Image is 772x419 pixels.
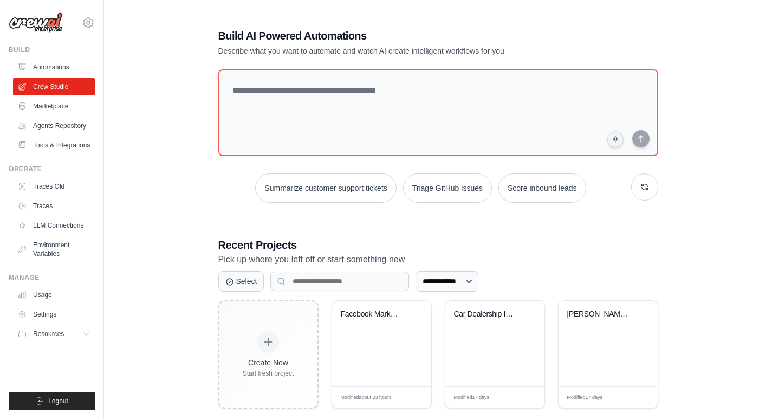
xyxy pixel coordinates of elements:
[13,197,95,215] a: Traces
[454,394,490,402] span: Modified 17 days
[607,131,624,147] button: Click to speak your automation idea
[13,178,95,195] a: Traces Old
[518,394,528,402] span: Edit
[13,306,95,323] a: Settings
[13,78,95,95] a: Crew Studio
[13,236,95,262] a: Environment Variables
[218,28,582,43] h1: Build AI Powered Automations
[405,394,414,402] span: Edit
[218,253,658,267] p: Pick up where you left off or start something new
[9,165,95,173] div: Operate
[13,286,95,304] a: Usage
[13,217,95,234] a: LLM Connections
[9,273,95,282] div: Manage
[33,330,64,338] span: Resources
[218,237,658,253] h3: Recent Projects
[243,369,294,378] div: Start fresh project
[243,357,294,368] div: Create New
[9,12,63,33] img: Logo
[567,394,603,402] span: Modified 17 days
[9,392,95,410] button: Logout
[218,46,582,56] p: Describe what you want to automate and watch AI create intelligent workflows for you
[13,325,95,343] button: Resources
[9,46,95,54] div: Build
[13,137,95,154] a: Tools & Integrations
[631,173,658,201] button: Get new suggestions
[341,394,392,402] span: Modified about 23 hours
[498,173,586,203] button: Score inbound leads
[13,117,95,134] a: Agents Repository
[403,173,492,203] button: Triage GitHub issues
[218,271,264,292] button: Select
[13,98,95,115] a: Marketplace
[48,397,68,405] span: Logout
[632,394,641,402] span: Edit
[567,310,633,319] div: Brad Schevy Inventory Extractor
[454,310,520,319] div: Car Dealership Inventory Scraper
[255,173,396,203] button: Summarize customer support tickets
[341,310,406,319] div: Facebook Marketplace Vehicle Sales Generator
[13,59,95,76] a: Automations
